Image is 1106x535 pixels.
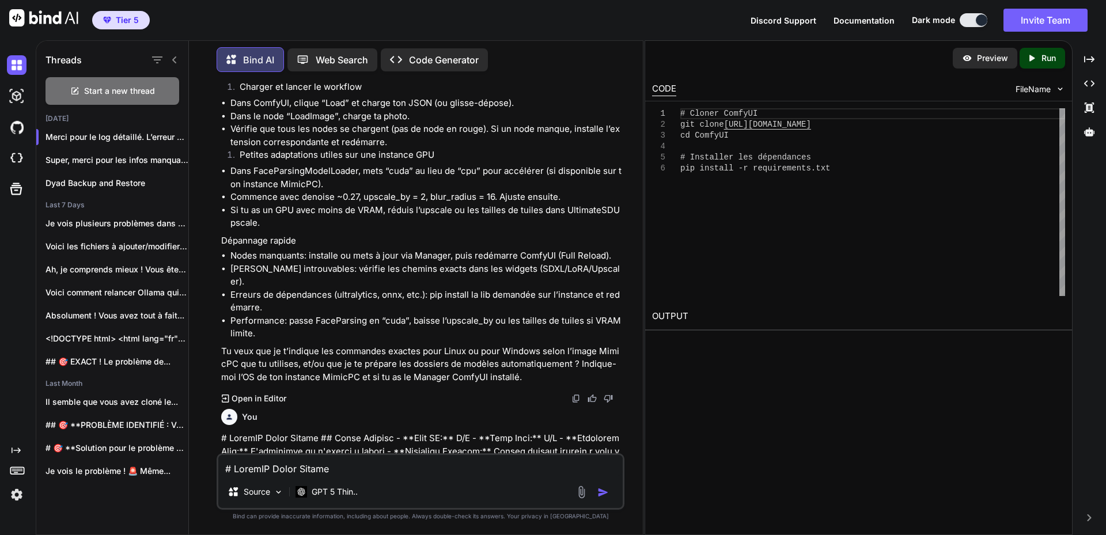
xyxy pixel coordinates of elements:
p: Run [1041,52,1056,64]
h6: You [242,411,257,423]
h2: Last 7 Days [36,200,188,210]
img: premium [103,17,111,24]
div: CODE [652,82,676,96]
span: Discord Support [751,16,816,25]
h2: OUTPUT [645,303,1072,330]
li: Performance: passe FaceParsing en “cuda”, baisse l’upscale_by ou les tailles de tuiles si VRAM li... [230,314,622,340]
li: Si tu as un GPU avec moins de VRAM, réduis l’upscale ou les tailles de tuiles dans UltimateSDUpsc... [230,204,622,230]
li: Vérifie que tous les nodes se chargent (pas de node en rouge). Si un node manque, installe l’exte... [230,123,622,149]
li: [PERSON_NAME] introuvables: vérifie les chemins exacts dans les widgets (SDXL/LoRA/Upscaler). [230,263,622,289]
p: ## 🎯 **PROBLÈME IDENTIFIÉ : VALIDATION DE... [46,419,188,431]
p: Absolument ! Vous avez tout à fait... [46,310,188,321]
span: Dark mode [912,14,955,26]
p: Preview [977,52,1008,64]
span: Documentation [834,16,895,25]
p: Super, merci pour les infos manquantes. ... [46,154,188,166]
img: icon [597,487,609,498]
p: Bind AI [243,53,274,67]
img: cloudideIcon [7,149,26,168]
img: preview [962,53,972,63]
div: 2 [652,119,665,130]
img: settings [7,485,26,504]
span: pip install -r requirements.txt [680,164,830,173]
p: Source [244,486,270,498]
button: premiumTier 5 [92,11,150,29]
p: GPT 5 Thin.. [312,486,358,498]
div: 1 [652,108,665,119]
img: like [588,394,597,403]
span: cd ComfyUI [680,131,729,140]
img: darkAi-studio [7,86,26,106]
li: Erreurs de dépendances (ultralytics, onnx, etc.): pip install la lib demandée sur l’instance et r... [230,289,622,314]
p: Dépannage rapide [221,234,622,248]
p: Bind can provide inaccurate information, including about people. Always double-check its answers.... [217,512,624,521]
p: ## 🎯 EXACT ! Le problème de... [46,356,188,367]
li: Dans ComfyUI, clique “Load” et charge ton JSON (ou glisse-dépose). [230,97,622,110]
button: Discord Support [751,14,816,26]
img: Bind AI [9,9,78,26]
p: Code Generator [409,53,479,67]
img: githubDark [7,117,26,137]
span: # Cloner ComfyUI [680,109,757,118]
p: Web Search [316,53,368,67]
p: Voici comment relancer Ollama qui a une... [46,287,188,298]
li: Petites adaptations utiles sur une instance GPU [230,149,622,165]
h2: Last Month [36,379,188,388]
h1: Threads [46,53,82,67]
li: Nodes manquants: installe ou mets à jour via Manager, puis redémarre ComfyUI (Full Reload). [230,249,622,263]
li: Dans FaceParsingModelLoader, mets “cuda” au lieu de “cpu” pour accélérer (si disponible sur ton i... [230,165,622,191]
div: 3 [652,130,665,141]
p: Je vois plusieurs problèmes dans vos logs.... [46,218,188,229]
h2: [DATE] [36,114,188,123]
p: Ah, je comprends mieux ! Vous êtes... [46,264,188,275]
p: Merci pour le log détaillé. L’erreur EOF... [46,131,188,143]
p: Open in Editor [232,393,286,404]
li: Charger et lancer le workflow [230,81,622,97]
p: Je vois le problème ! 🚨 Même... [46,465,188,477]
img: dislike [604,394,613,403]
p: Voici les fichiers à ajouter/modifier pour corriger... [46,241,188,252]
button: Documentation [834,14,895,26]
span: Start a new thread [84,85,155,97]
li: Dans le node “LoadImage”, charge ta photo. [230,110,622,123]
span: # Installer les dépendances [680,153,811,162]
p: <!DOCTYPE html> <html lang="fr"> <head> <meta charset="UTF-8">... [46,333,188,344]
span: Tier 5 [116,14,139,26]
div: 5 [652,152,665,163]
img: Pick Models [274,487,283,497]
p: Dyad Backup and Restore [46,177,188,189]
img: attachment [575,485,588,499]
img: GPT 5 Thinking High [296,486,307,497]
span: [URL][DOMAIN_NAME] [724,120,810,129]
div: 4 [652,141,665,152]
p: # 🎯 **Solution pour le problème d'encodage... [46,442,188,454]
span: FileName [1016,84,1051,95]
li: Commence avec denoise ~0.27, upscale_by = 2, blur_radius = 16. Ajuste ensuite. [230,191,622,204]
img: copy [571,394,581,403]
button: Invite Team [1003,9,1088,32]
img: chevron down [1055,84,1065,94]
span: git clone [680,120,724,129]
div: 6 [652,163,665,174]
p: Tu veux que je t’indique les commandes exactes pour Linux ou pour Windows selon l’image MimicPC q... [221,345,622,384]
img: darkChat [7,55,26,75]
p: Il semble que vous avez cloné le... [46,396,188,408]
